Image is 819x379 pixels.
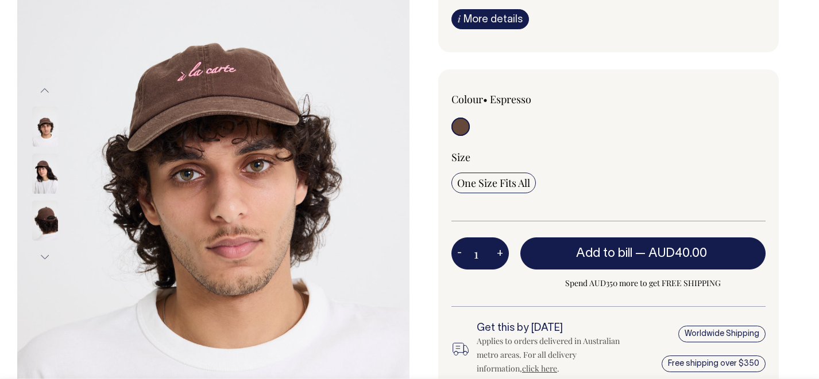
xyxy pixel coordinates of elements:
[520,237,766,269] button: Add to bill —AUD40.00
[36,244,53,270] button: Next
[32,107,58,147] img: espresso
[576,248,632,259] span: Add to bill
[520,276,766,290] span: Spend AUD350 more to get FREE SHIPPING
[457,176,530,190] span: One Size Fits All
[522,363,557,374] a: click here
[635,248,710,259] span: —
[451,242,468,265] button: -
[648,248,707,259] span: AUD40.00
[491,242,509,265] button: +
[490,92,531,106] label: Espresso
[477,323,623,334] h6: Get this by [DATE]
[36,77,53,103] button: Previous
[451,9,529,29] a: iMore details
[32,154,58,194] img: espresso
[451,150,766,164] div: Size
[451,92,577,106] div: Colour
[477,334,623,376] div: Applies to orders delivered in Australian metro areas. For all delivery information, .
[483,92,488,106] span: •
[458,13,461,25] span: i
[32,201,58,241] img: espresso
[451,173,536,193] input: One Size Fits All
